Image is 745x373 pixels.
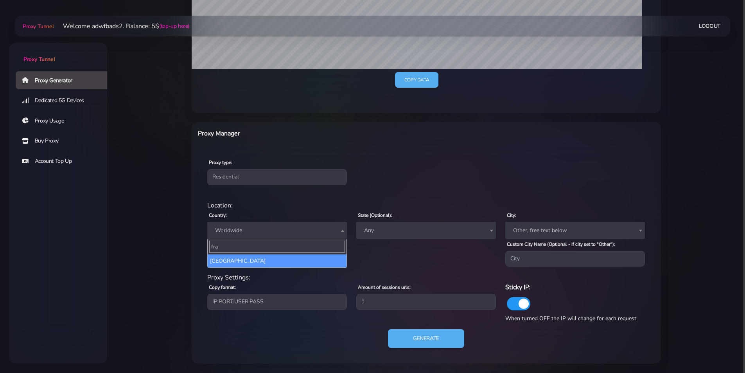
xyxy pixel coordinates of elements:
a: Dedicated 5G Devices [16,92,113,110]
li: [GEOGRAPHIC_DATA] [208,254,346,267]
span: Any [356,222,496,239]
a: Proxy Tunnel [21,20,54,32]
label: State (Optional): [358,212,392,219]
span: Other, free text below [505,222,645,239]
li: Welcome adwfbads2. Balance: 5$ [54,22,189,31]
a: Copy data [395,72,438,88]
input: Search [209,241,345,253]
label: Copy format: [209,284,236,291]
a: Proxy Generator [16,71,113,89]
label: City: [507,212,516,219]
a: Buy Proxy [16,132,113,150]
label: Country: [209,212,227,219]
span: Other, free text below [510,225,640,236]
h6: Sticky IP: [505,282,645,292]
span: Proxy Tunnel [23,23,54,30]
button: Generate [388,329,464,348]
span: Worldwide [212,225,342,236]
a: Proxy Usage [16,112,113,130]
span: When turned OFF the IP will change for each request. [505,315,637,322]
div: Location: [203,201,650,210]
label: Amount of sessions urls: [358,284,411,291]
div: Proxy Settings: [203,273,650,282]
h6: Proxy Manager [198,128,460,139]
iframe: Webchat Widget [707,335,735,363]
a: Proxy Tunnel [9,43,107,63]
a: Account Top Up [16,152,113,170]
label: Custom City Name (Optional - If city set to "Other"): [507,241,615,248]
span: Worldwide [207,222,347,239]
input: City [505,251,645,267]
span: Proxy Tunnel [23,56,55,63]
label: Proxy type: [209,159,232,166]
a: (top-up here) [159,22,189,30]
a: Logout [699,19,721,33]
span: Any [361,225,491,236]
